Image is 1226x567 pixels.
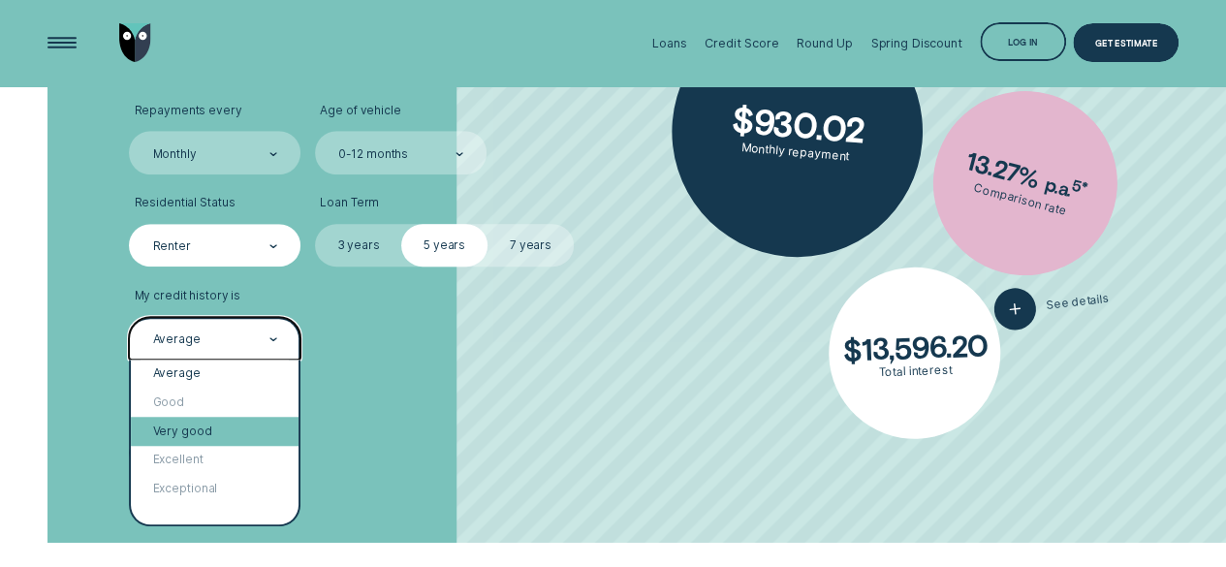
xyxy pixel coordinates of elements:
[320,104,400,118] span: Age of vehicle
[980,22,1066,61] button: Log in
[1046,292,1110,313] span: See details
[401,224,487,267] label: 5 years
[131,389,299,418] div: Good
[134,196,235,210] span: Residential Status
[119,23,151,62] img: Wisr
[1073,23,1179,62] a: Get Estimate
[153,239,191,254] div: Renter
[315,224,401,267] label: 3 years
[991,277,1111,332] button: See details
[134,104,241,118] span: Repayments every
[652,36,686,50] div: Loans
[797,36,853,50] div: Round Up
[153,331,201,346] div: Average
[43,23,81,62] button: Open Menu
[338,146,408,161] div: 0-12 months
[131,417,299,446] div: Very good
[320,196,379,210] span: Loan Term
[705,36,779,50] div: Credit Score
[153,146,197,161] div: Monthly
[131,446,299,475] div: Excellent
[870,36,961,50] div: Spring Discount
[131,474,299,503] div: Exceptional
[134,289,240,303] span: My credit history is
[131,360,299,389] div: Average
[487,224,574,267] label: 7 years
